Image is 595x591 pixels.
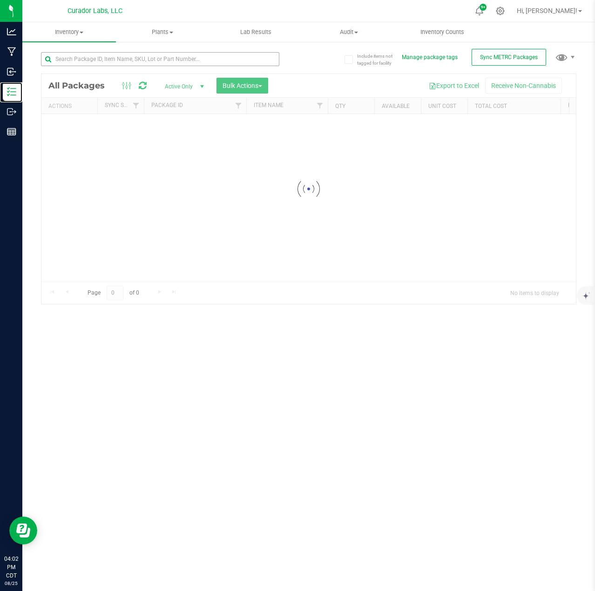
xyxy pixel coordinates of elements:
[22,22,116,42] a: Inventory
[481,6,485,9] span: 9+
[116,22,210,42] a: Plants
[7,87,16,96] inline-svg: Inventory
[494,7,506,15] div: Manage settings
[402,54,458,61] button: Manage package tags
[22,28,116,36] span: Inventory
[7,107,16,116] inline-svg: Outbound
[4,580,18,587] p: 08/25
[472,49,546,66] button: Sync METRC Packages
[228,28,284,36] span: Lab Results
[517,7,577,14] span: Hi, [PERSON_NAME]!
[9,517,37,544] iframe: Resource center
[357,53,404,67] span: Include items not tagged for facility
[4,555,18,580] p: 04:02 PM CDT
[68,7,122,15] span: Curador Labs, LLC
[396,22,489,42] a: Inventory Counts
[7,47,16,56] inline-svg: Manufacturing
[209,22,303,42] a: Lab Results
[41,52,279,66] input: Search Package ID, Item Name, SKU, Lot or Part Number...
[303,28,396,36] span: Audit
[480,54,538,60] span: Sync METRC Packages
[408,28,477,36] span: Inventory Counts
[303,22,396,42] a: Audit
[7,67,16,76] inline-svg: Inbound
[116,28,209,36] span: Plants
[7,127,16,136] inline-svg: Reports
[7,27,16,36] inline-svg: Analytics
